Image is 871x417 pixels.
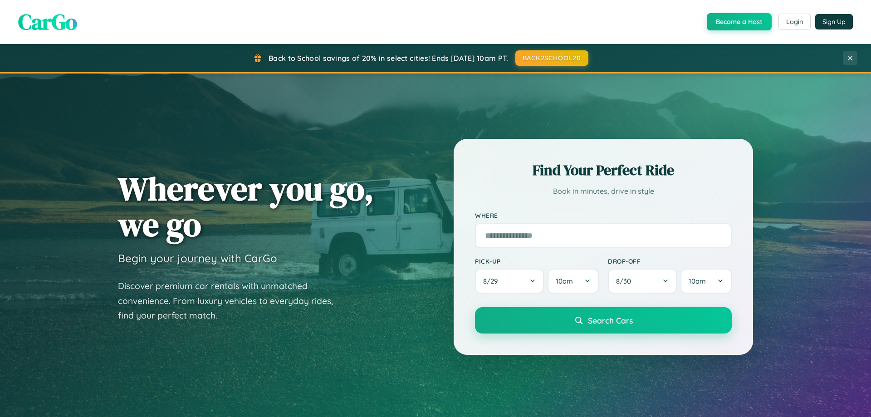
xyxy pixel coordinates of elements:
button: 10am [548,269,599,294]
h2: Find Your Perfect Ride [475,160,732,180]
button: Login [778,14,811,30]
span: CarGo [18,7,77,37]
button: 8/29 [475,269,544,294]
span: 8 / 29 [483,277,502,285]
button: Become a Host [707,13,772,30]
button: Sign Up [815,14,853,29]
button: Search Cars [475,307,732,334]
p: Book in minutes, drive in style [475,185,732,198]
label: Drop-off [608,257,732,265]
p: Discover premium car rentals with unmatched convenience. From luxury vehicles to everyday rides, ... [118,279,345,323]
h1: Wherever you go, we go [118,171,374,242]
button: 10am [680,269,732,294]
h3: Begin your journey with CarGo [118,251,277,265]
button: BACK2SCHOOL20 [515,50,588,66]
span: 10am [556,277,573,285]
span: 8 / 30 [616,277,636,285]
span: Search Cars [588,315,633,325]
span: Back to School savings of 20% in select cities! Ends [DATE] 10am PT. [269,54,508,63]
label: Where [475,211,732,219]
span: 10am [689,277,706,285]
label: Pick-up [475,257,599,265]
button: 8/30 [608,269,677,294]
